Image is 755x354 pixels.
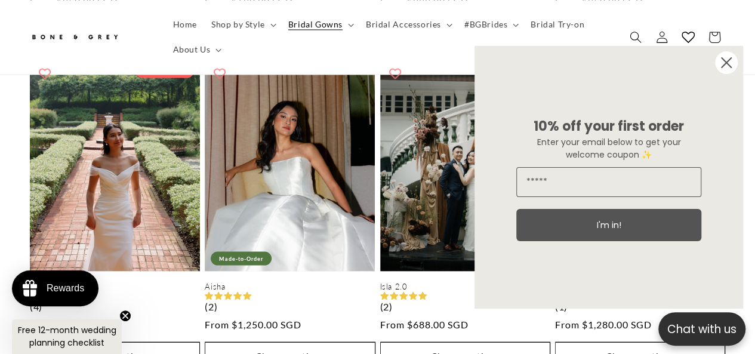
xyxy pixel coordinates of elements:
summary: Shop by Style [204,12,281,37]
span: Enter your email below to get your welcome coupon ✨ [537,136,681,161]
div: Free 12-month wedding planning checklistClose teaser [12,319,122,354]
button: Add to wishlist [33,61,57,85]
a: Bone and Grey Bridal [26,23,154,51]
summary: About Us [166,37,227,62]
summary: Search [623,24,649,50]
div: FLYOUT Form [463,34,755,321]
button: Close dialog [714,51,738,75]
summary: #BGBrides [457,12,523,37]
button: I'm in! [516,209,701,241]
span: 10% off your first order [534,117,684,136]
button: Add to wishlist [383,61,407,85]
span: Bridal Accessories [366,19,441,30]
span: About Us [173,44,211,55]
a: Home [166,12,204,37]
span: Bridal Gowns [288,19,343,30]
span: Bridal Try-on [531,19,584,30]
input: Email [516,167,701,197]
a: Bridal Try-on [523,12,591,37]
span: Home [173,19,197,30]
summary: Bridal Accessories [359,12,457,37]
a: [PERSON_NAME] [30,281,200,291]
button: Open chatbox [658,312,745,346]
a: Aisha [205,281,375,291]
p: Chat with us [658,321,745,338]
summary: Bridal Gowns [281,12,359,37]
a: Isla 2.0 [380,281,550,291]
span: Shop by Style [211,19,265,30]
div: Rewards [47,283,84,294]
img: Bone and Grey Bridal [30,27,119,47]
span: Free 12-month wedding planning checklist [18,324,116,349]
button: Add to wishlist [208,61,232,85]
button: Close teaser [119,310,131,322]
span: #BGBrides [464,19,507,30]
